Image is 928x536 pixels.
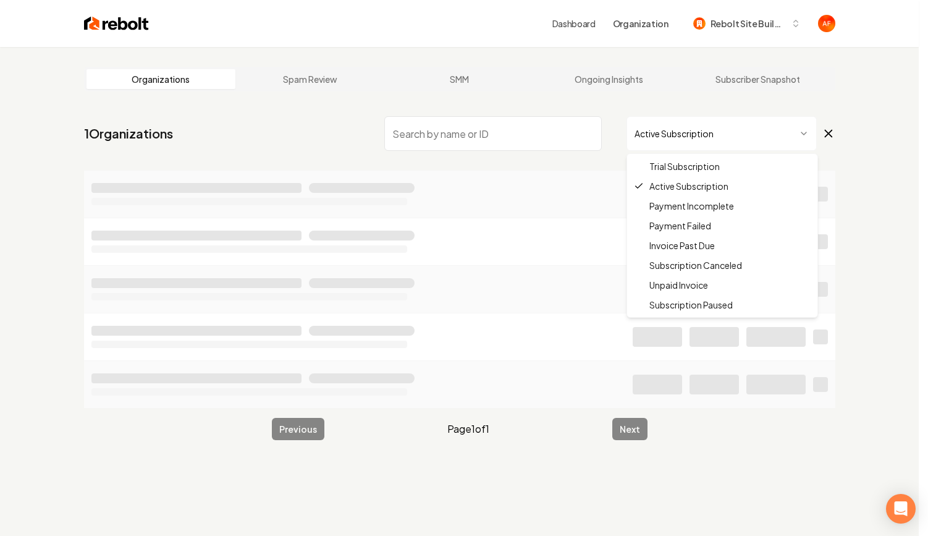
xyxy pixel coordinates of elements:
span: Trial Subscription [649,160,720,172]
span: Unpaid Invoice [649,279,708,291]
span: Active Subscription [649,180,728,192]
span: Payment Failed [649,219,711,232]
span: Invoice Past Due [649,239,715,252]
span: Subscription Paused [649,299,733,311]
span: Subscription Canceled [649,259,742,271]
span: Payment Incomplete [649,200,734,212]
